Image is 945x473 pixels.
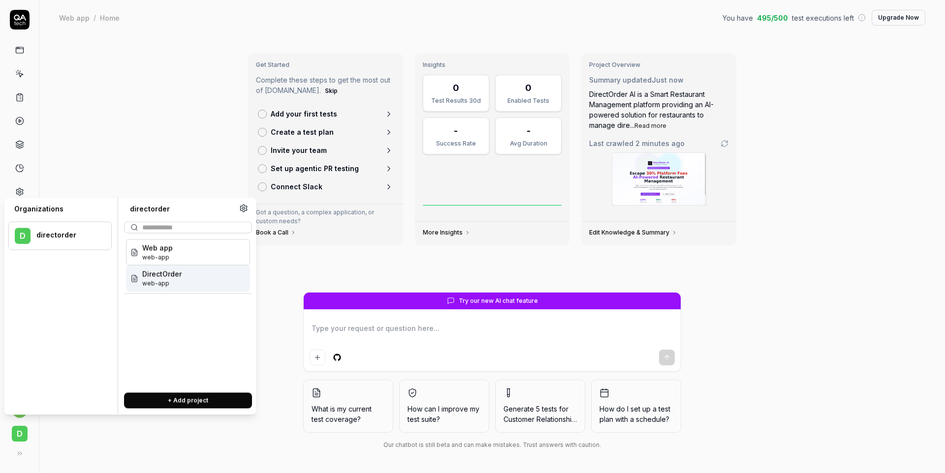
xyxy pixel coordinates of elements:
[872,10,925,26] button: Upgrade Now
[271,181,322,192] p: Connect Slack
[591,380,681,433] button: How do I set up a test plan with a schedule?
[271,127,334,137] p: Create a test plan
[423,61,562,69] h3: Insights
[721,140,728,148] a: Go to crawling settings
[271,145,327,155] p: Invite your team
[15,228,31,244] span: d
[310,350,325,365] button: Add attachment
[454,124,458,137] div: -
[239,204,248,216] a: Organization settings
[429,96,483,105] div: Test Results 30d
[256,208,395,226] p: Got a question, a complex application, or custom needs?
[589,229,677,236] a: Edit Knowledge & Summary
[124,237,252,385] div: Suggestions
[94,13,96,23] div: /
[124,204,239,214] div: directorder
[589,90,714,129] span: DirectOrder AI is a Smart Restaurant Management platform providing an AI-powered solution for res...
[453,81,459,94] div: 0
[525,81,532,94] div: 0
[271,109,337,119] p: Add your first tests
[59,13,90,23] div: Web app
[504,415,584,423] span: Customer Relationship M
[635,139,685,148] time: 2 minutes ago
[589,61,728,69] h3: Project Overview
[459,296,538,305] span: Try our new AI chat feature
[792,13,854,23] span: test executions left
[8,222,112,250] button: ddirectorder
[423,229,471,236] a: More Insights
[271,163,359,174] p: Set up agentic PR testing
[599,404,673,424] span: How do I set up a test plan with a schedule?
[502,139,555,148] div: Avg Duration
[757,13,788,23] span: 495 / 500
[312,404,385,424] span: What is my current test coverage?
[142,253,173,262] span: Project ID: q7T4
[256,61,395,69] h3: Get Started
[254,105,397,123] a: Add your first tests
[4,418,35,443] button: d
[504,404,577,424] span: Generate 5 tests for
[399,380,489,433] button: How can I improve my test suite?
[723,13,753,23] span: You have
[256,229,296,236] a: Book a Call
[634,121,666,130] button: Read more
[502,96,555,105] div: Enabled Tests
[589,138,685,148] span: Last crawled
[323,85,340,97] button: Skip
[100,13,120,23] div: Home
[142,269,182,279] span: DirectOrder
[142,243,173,253] span: Web app
[142,279,182,288] span: Project ID: 7LAZ
[612,153,706,205] img: Screenshot
[36,231,98,239] div: directorder
[124,393,252,409] button: + Add project
[8,204,112,214] div: Organizations
[254,123,397,141] a: Create a test plan
[429,139,483,148] div: Success Rate
[589,76,652,84] span: Summary updated
[527,124,531,137] div: -
[652,76,684,84] time: Just now
[254,159,397,177] a: Set up agentic PR testing
[303,441,681,449] div: Our chatbot is still beta and can make mistakes. Trust answers with caution.
[256,75,395,97] p: Complete these steps to get the most out of [DOMAIN_NAME].
[254,141,397,159] a: Invite your team
[12,426,28,442] span: d
[303,380,393,433] button: What is my current test coverage?
[408,404,481,424] span: How can I improve my test suite?
[254,177,397,196] a: Connect Slack
[495,380,585,433] button: Generate 5 tests forCustomer Relationship M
